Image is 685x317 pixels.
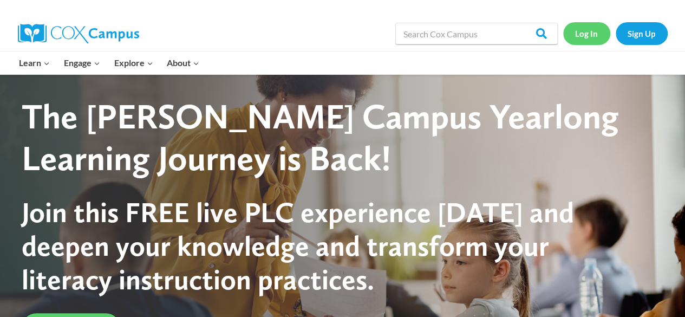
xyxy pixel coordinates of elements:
[12,51,206,74] nav: Primary Navigation
[22,96,644,179] div: The [PERSON_NAME] Campus Yearlong Learning Journey is Back!
[563,22,610,44] a: Log In
[616,22,668,44] a: Sign Up
[18,24,139,43] img: Cox Campus
[57,51,107,74] button: Child menu of Engage
[107,51,160,74] button: Child menu of Explore
[22,195,574,297] span: Join this FREE live PLC experience [DATE] and deepen your knowledge and transform your literacy i...
[12,51,57,74] button: Child menu of Learn
[395,23,558,44] input: Search Cox Campus
[563,22,668,44] nav: Secondary Navigation
[160,51,206,74] button: Child menu of About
